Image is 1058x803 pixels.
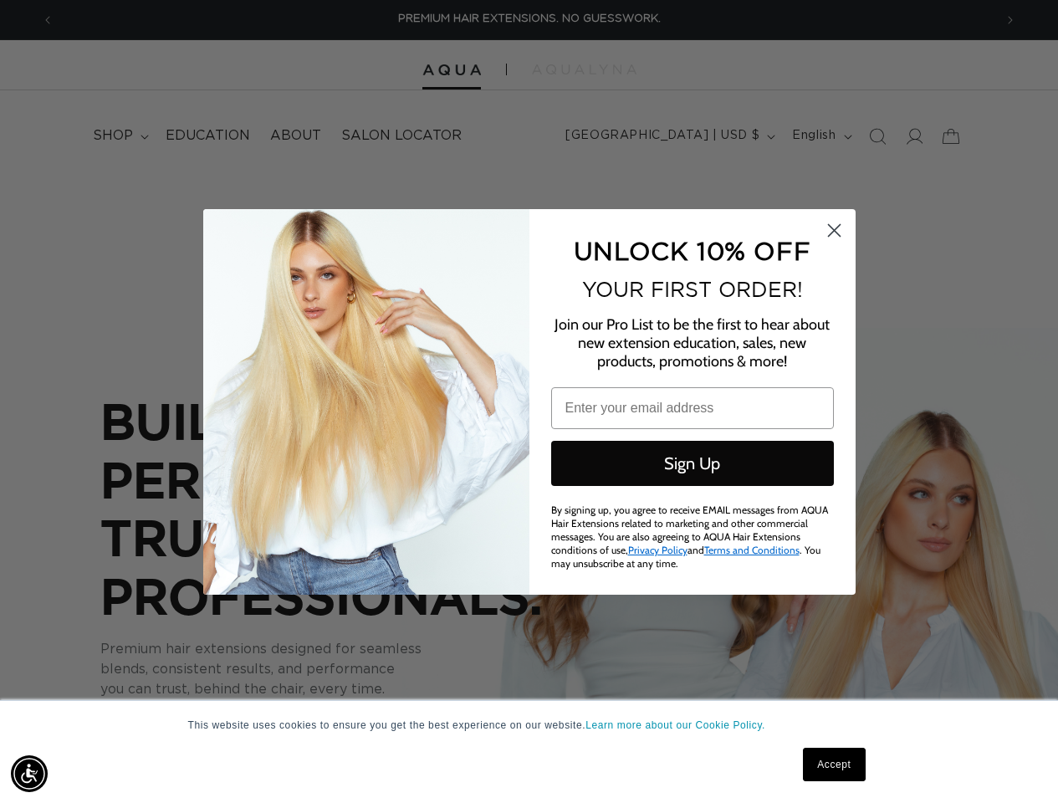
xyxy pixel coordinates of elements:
[704,544,800,556] a: Terms and Conditions
[551,504,828,570] span: By signing up, you agree to receive EMAIL messages from AQUA Hair Extensions related to marketing...
[555,315,830,371] span: Join our Pro List to be the first to hear about new extension education, sales, new products, pro...
[203,209,529,595] img: daab8b0d-f573-4e8c-a4d0-05ad8d765127.png
[803,748,865,781] a: Accept
[11,755,48,792] div: Accessibility Menu
[582,278,803,301] span: YOUR FIRST ORDER!
[585,719,765,731] a: Learn more about our Cookie Policy.
[551,441,834,486] button: Sign Up
[628,544,687,556] a: Privacy Policy
[188,718,871,733] p: This website uses cookies to ensure you get the best experience on our website.
[820,216,849,245] button: Close dialog
[551,387,834,429] input: Enter your email address
[574,237,810,264] span: UNLOCK 10% OFF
